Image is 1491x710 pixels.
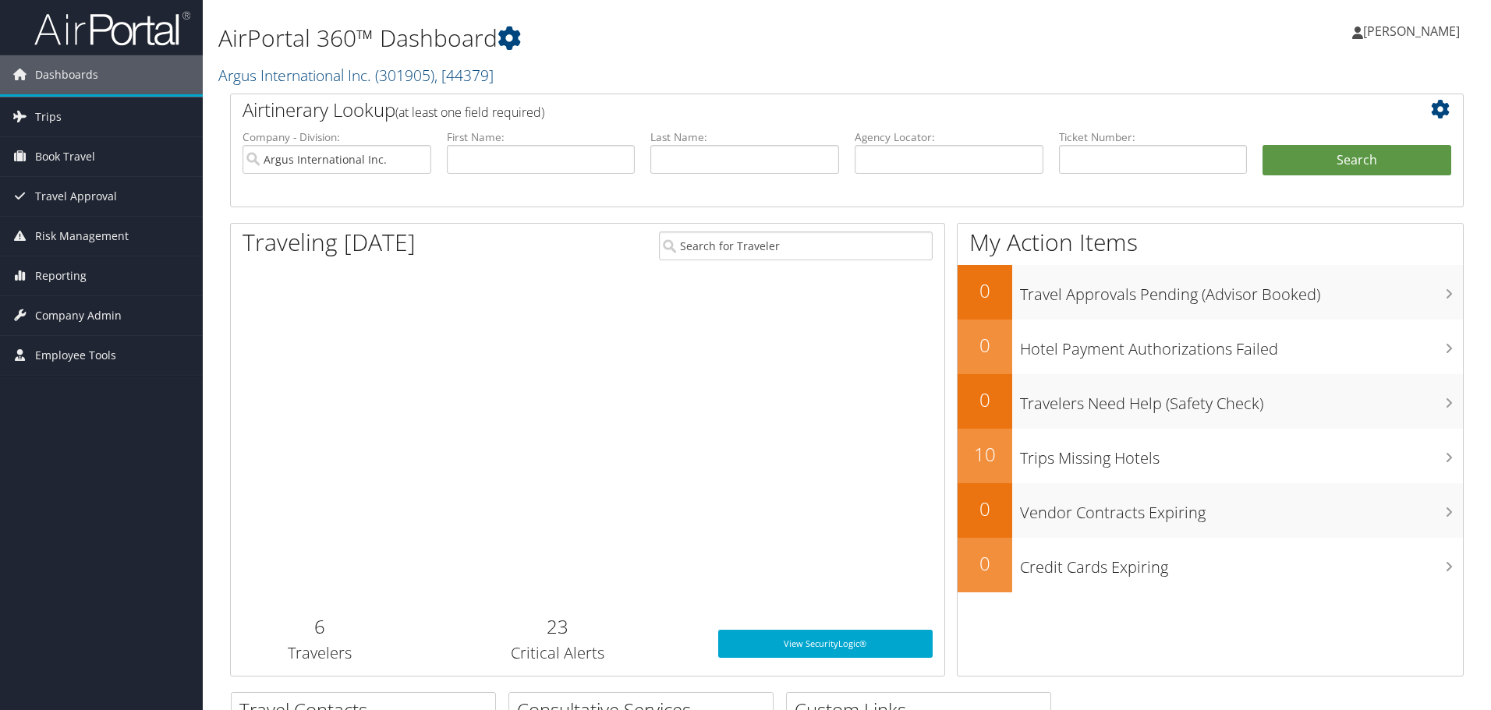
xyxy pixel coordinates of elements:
[958,320,1463,374] a: 0Hotel Payment Authorizations Failed
[35,97,62,136] span: Trips
[958,550,1012,577] h2: 0
[35,137,95,176] span: Book Travel
[1363,23,1460,40] span: [PERSON_NAME]
[958,277,1012,304] h2: 0
[958,265,1463,320] a: 0Travel Approvals Pending (Advisor Booked)
[1020,549,1463,578] h3: Credit Cards Expiring
[958,483,1463,538] a: 0Vendor Contracts Expiring
[35,217,129,256] span: Risk Management
[35,256,87,295] span: Reporting
[1020,330,1463,360] h3: Hotel Payment Authorizations Failed
[421,613,695,640] h2: 23
[659,231,933,260] input: Search for Traveler
[35,296,122,335] span: Company Admin
[1020,385,1463,415] h3: Travelers Need Help (Safety Check)
[434,65,494,86] span: , [ 44379 ]
[243,129,431,145] label: Company - Division:
[650,129,839,145] label: Last Name:
[35,55,98,94] span: Dashboards
[1020,440,1463,469] h3: Trips Missing Hotels
[1059,129,1248,145] label: Ticket Number:
[35,177,117,216] span: Travel Approval
[958,429,1463,483] a: 10Trips Missing Hotels
[958,441,1012,468] h2: 10
[1020,276,1463,306] h3: Travel Approvals Pending (Advisor Booked)
[718,630,933,658] a: View SecurityLogic®
[958,226,1463,259] h1: My Action Items
[395,104,544,121] span: (at least one field required)
[218,65,494,86] a: Argus International Inc.
[447,129,636,145] label: First Name:
[958,496,1012,522] h2: 0
[243,642,398,664] h3: Travelers
[958,538,1463,592] a: 0Credit Cards Expiring
[1020,494,1463,524] h3: Vendor Contracts Expiring
[421,642,695,664] h3: Critical Alerts
[1263,145,1451,176] button: Search
[375,65,434,86] span: ( 301905 )
[34,10,190,47] img: airportal-logo.png
[958,387,1012,413] h2: 0
[855,129,1043,145] label: Agency Locator:
[1352,8,1475,55] a: [PERSON_NAME]
[243,97,1348,123] h2: Airtinerary Lookup
[218,22,1057,55] h1: AirPortal 360™ Dashboard
[35,336,116,375] span: Employee Tools
[243,613,398,640] h2: 6
[958,374,1463,429] a: 0Travelers Need Help (Safety Check)
[243,226,416,259] h1: Traveling [DATE]
[958,332,1012,359] h2: 0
